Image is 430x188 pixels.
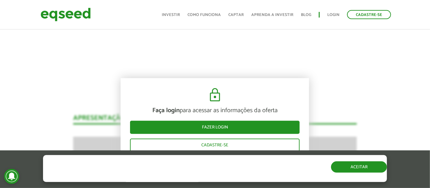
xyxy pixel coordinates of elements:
[331,161,387,173] button: Aceitar
[347,10,391,19] a: Cadastre-se
[251,13,293,17] a: Aprenda a investir
[41,6,91,23] img: EqSeed
[130,139,300,152] a: Cadastre-se
[207,88,223,103] img: cadeado.svg
[43,155,249,175] h5: O site da EqSeed utiliza cookies para melhorar sua navegação.
[228,13,244,17] a: Captar
[43,176,249,182] p: Ao clicar em "aceitar", você aceita nossa .
[130,107,300,115] p: para acessar as informações da oferta
[327,13,340,17] a: Login
[188,13,221,17] a: Como funciona
[162,13,180,17] a: Investir
[126,177,199,182] a: política de privacidade e de cookies
[301,13,311,17] a: Blog
[152,106,180,116] strong: Faça login
[130,121,300,134] a: Fazer login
